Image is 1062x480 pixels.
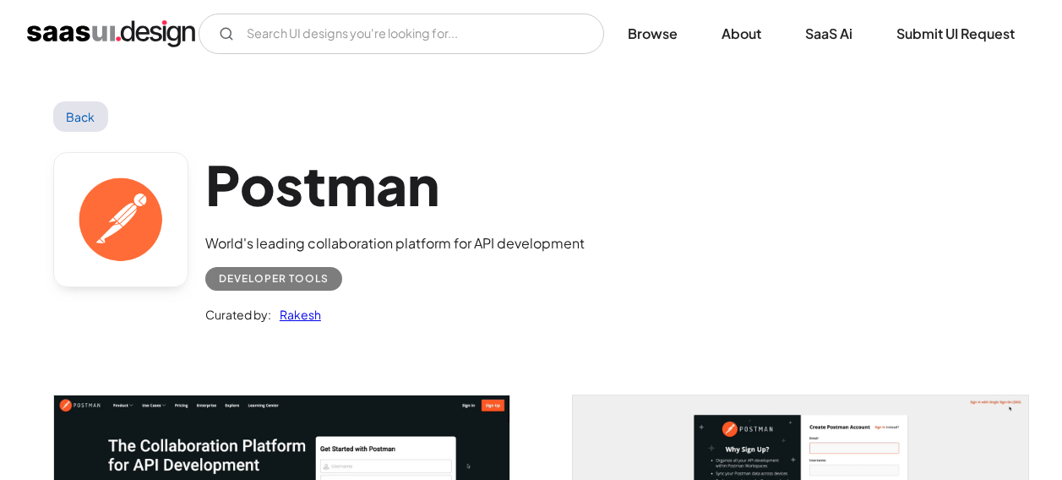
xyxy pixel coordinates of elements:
a: Rakesh [271,304,321,325]
a: home [27,20,195,47]
div: Developer tools [219,269,329,289]
a: About [701,15,782,52]
h1: Postman [205,152,585,217]
a: SaaS Ai [785,15,873,52]
a: Submit UI Request [876,15,1035,52]
input: Search UI designs you're looking for... [199,14,604,54]
form: Email Form [199,14,604,54]
a: Back [53,101,108,132]
div: Curated by: [205,304,271,325]
a: Browse [607,15,698,52]
div: World's leading collaboration platform for API development [205,233,585,254]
